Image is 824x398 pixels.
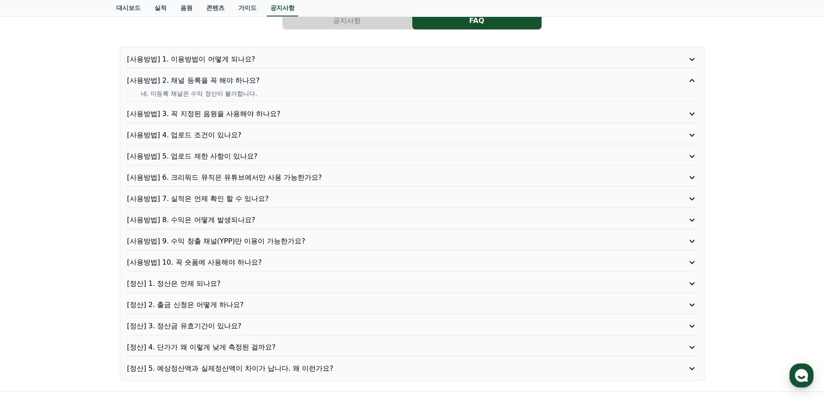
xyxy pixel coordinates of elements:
[127,151,697,162] button: [사용방법] 5. 업로드 제한 사항이 있나요?
[127,109,652,119] p: [사용방법] 3. 꼭 지정된 음원을 사용해야 하나요?
[127,54,652,65] p: [사용방법] 1. 이용방법이 어떻게 되나요?
[141,89,697,98] p: 네. 미등록 채널은 수익 정산이 불가합니다.
[79,288,90,295] span: 대화
[127,130,697,140] button: [사용방법] 4. 업로드 조건이 있나요?
[127,75,697,86] button: [사용방법] 2. 채널 등록을 꼭 해야 하나요?
[127,130,652,140] p: [사용방법] 4. 업로드 조건이 있나요?
[127,194,697,204] button: [사용방법] 7. 실적은 언제 확인 할 수 있나요?
[127,342,652,353] p: [정산] 4. 단가가 왜 이렇게 낮게 측정된 걸까요?
[27,288,32,294] span: 홈
[127,54,697,65] button: [사용방법] 1. 이용방법이 어떻게 되나요?
[127,215,697,225] button: [사용방법] 8. 수익은 어떻게 발생되나요?
[127,363,652,374] p: [정산] 5. 예상정산액과 실제정산액이 차이가 납니다. 왜 이런가요?
[3,275,57,296] a: 홈
[127,172,697,183] button: [사용방법] 6. 크리워드 뮤직은 유튜브에서만 사용 가능한가요?
[127,75,652,86] p: [사용방법] 2. 채널 등록을 꼭 해야 하나요?
[127,257,652,268] p: [사용방법] 10. 꼭 숏폼에 사용해야 하나요?
[127,363,697,374] button: [정산] 5. 예상정산액과 실제정산액이 차이가 납니다. 왜 이런가요?
[127,236,697,246] button: [사용방법] 9. 수익 창출 채널(YPP)만 이용이 가능한가요?
[127,236,652,246] p: [사용방법] 9. 수익 창출 채널(YPP)만 이용이 가능한가요?
[127,300,652,310] p: [정산] 2. 출금 신청은 어떻게 하나요?
[127,194,652,204] p: [사용방법] 7. 실적은 언제 확인 할 수 있나요?
[112,275,166,296] a: 설정
[127,300,697,310] button: [정산] 2. 출금 신청은 어떻게 하나요?
[57,275,112,296] a: 대화
[127,151,652,162] p: [사용방법] 5. 업로드 제한 사항이 있나요?
[127,278,652,289] p: [정산] 1. 정산은 언제 되나요?
[127,321,652,331] p: [정산] 3. 정산금 유효기간이 있나요?
[134,288,144,294] span: 설정
[127,109,697,119] button: [사용방법] 3. 꼭 지정된 음원을 사용해야 하나요?
[127,321,697,331] button: [정산] 3. 정산금 유효기간이 있나요?
[127,215,652,225] p: [사용방법] 8. 수익은 어떻게 발생되나요?
[127,278,697,289] button: [정산] 1. 정산은 언제 되나요?
[282,12,412,29] button: 공지사항
[412,12,542,29] button: FAQ
[127,172,652,183] p: [사용방법] 6. 크리워드 뮤직은 유튜브에서만 사용 가능한가요?
[127,342,697,353] button: [정산] 4. 단가가 왜 이렇게 낮게 측정된 걸까요?
[127,257,697,268] button: [사용방법] 10. 꼭 숏폼에 사용해야 하나요?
